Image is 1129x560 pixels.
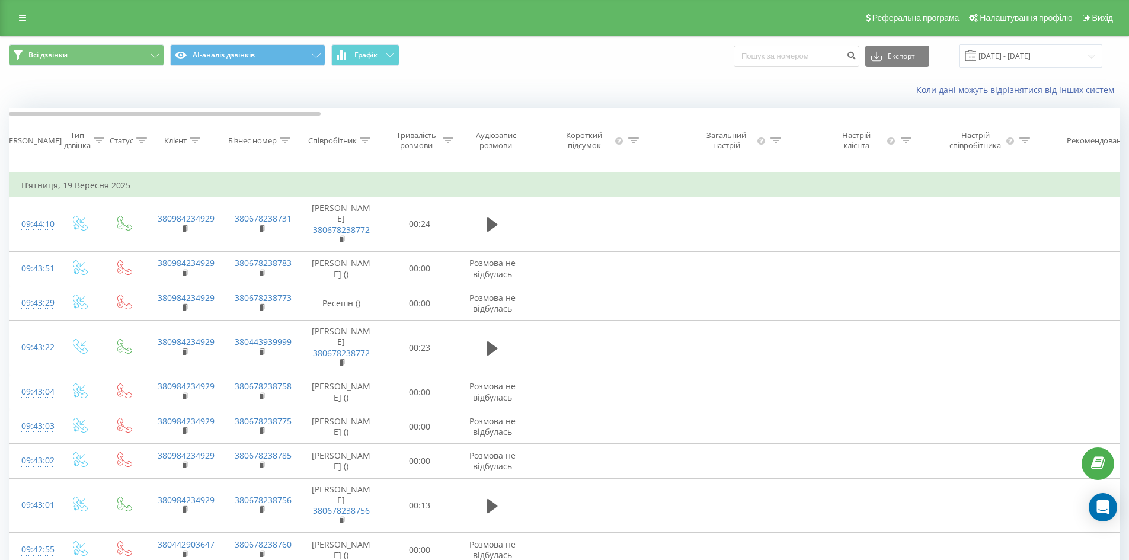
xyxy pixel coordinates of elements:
td: 00:23 [383,321,457,375]
div: 09:43:01 [21,494,45,517]
a: 380984234929 [158,336,215,347]
a: 380678238772 [313,224,370,235]
a: 380678238756 [235,494,292,505]
div: Співробітник [308,136,357,146]
a: 380678238783 [235,257,292,268]
div: Бізнес номер [228,136,277,146]
span: Налаштування профілю [980,13,1072,23]
div: 09:43:22 [21,336,45,359]
div: 09:43:51 [21,257,45,280]
a: 380678238775 [235,415,292,427]
a: 380678238772 [313,347,370,359]
a: 380678238756 [313,505,370,516]
td: 00:00 [383,286,457,321]
td: 00:00 [383,375,457,409]
a: 380984234929 [158,292,215,303]
div: 09:43:02 [21,449,45,472]
td: 00:13 [383,478,457,533]
span: Вихід [1092,13,1113,23]
input: Пошук за номером [734,46,859,67]
td: 00:24 [383,197,457,252]
div: Загальний настрій [698,130,755,151]
a: 380442903647 [158,539,215,550]
a: 380678238731 [235,213,292,224]
div: 09:44:10 [21,213,45,236]
div: Настрій співробітника [947,130,1004,151]
div: 09:43:03 [21,415,45,438]
td: [PERSON_NAME] () [300,375,383,409]
a: 380984234929 [158,450,215,461]
td: [PERSON_NAME] [300,321,383,375]
button: Експорт [865,46,929,67]
td: [PERSON_NAME] () [300,251,383,286]
span: Розмова не відбулась [469,292,516,314]
div: Тривалість розмови [393,130,440,151]
span: Всі дзвінки [28,50,68,60]
div: 09:43:29 [21,292,45,315]
button: Всі дзвінки [9,44,164,66]
a: 380678238773 [235,292,292,303]
div: Короткий підсумок [556,130,613,151]
span: Розмова не відбулась [469,380,516,402]
a: 380984234929 [158,494,215,505]
span: Реферальна програма [872,13,960,23]
a: 380678238785 [235,450,292,461]
button: Графік [331,44,399,66]
td: [PERSON_NAME] () [300,409,383,444]
td: Ресешн () [300,286,383,321]
a: 380984234929 [158,257,215,268]
div: [PERSON_NAME] [2,136,62,146]
td: [PERSON_NAME] [300,197,383,252]
a: 380984234929 [158,415,215,427]
td: 00:00 [383,444,457,478]
td: 00:00 [383,251,457,286]
a: Коли дані можуть відрізнятися вiд інших систем [916,84,1120,95]
span: Графік [354,51,378,59]
a: 380443939999 [235,336,292,347]
div: Тип дзвінка [64,130,91,151]
div: Статус [110,136,133,146]
div: Клієнт [164,136,187,146]
a: 380678238760 [235,539,292,550]
td: [PERSON_NAME] () [300,444,383,478]
td: [PERSON_NAME] [300,478,383,533]
button: AI-аналіз дзвінків [170,44,325,66]
a: 380984234929 [158,380,215,392]
span: Розмова не відбулась [469,450,516,472]
a: 380984234929 [158,213,215,224]
div: 09:43:04 [21,380,45,404]
div: Настрій клієнта [829,130,884,151]
span: Розмова не відбулась [469,415,516,437]
div: Аудіозапис розмови [467,130,524,151]
td: 00:00 [383,409,457,444]
span: Розмова не відбулась [469,257,516,279]
div: Open Intercom Messenger [1089,493,1117,521]
a: 380678238758 [235,380,292,392]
